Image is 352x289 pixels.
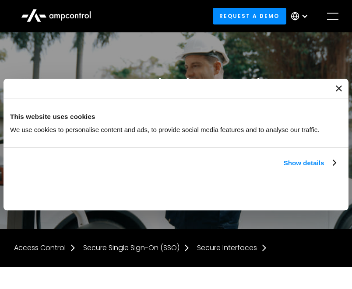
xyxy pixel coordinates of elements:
div: Secure Interfaces [197,243,257,253]
a: Secure Single Sign-On (SSO) [83,243,190,253]
span: We use cookies to personalise content and ads, to provide social media features and to analyse ou... [10,126,320,133]
div: This website uses cookies [10,111,342,122]
div: menu [320,4,345,28]
button: Okay [232,178,342,203]
button: Close banner [336,85,342,91]
a: Request a demo [213,8,286,24]
a: Secure Interfaces [197,243,268,253]
div: Access Control [14,243,66,253]
h1: SSO and Role-Based Access for EV Charging [14,74,338,116]
div: Secure Single Sign-On (SSO) [83,243,180,253]
a: Access Control [14,243,76,253]
a: Show details [284,158,335,168]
